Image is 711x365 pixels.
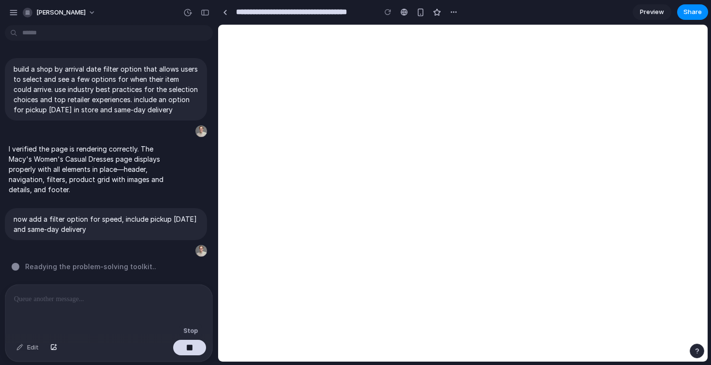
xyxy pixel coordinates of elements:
[36,8,86,17] span: [PERSON_NAME]
[640,7,664,17] span: Preview
[677,4,708,20] button: Share
[180,325,202,337] div: Stop
[683,7,702,17] span: Share
[9,144,170,195] p: I verified the page is rendering correctly. The Macy's Women's Casual Dresses page displays prope...
[14,64,198,115] p: build a shop by arrival date filter option that allows users to select and see a few options for ...
[25,261,156,272] span: Readying the problem-solving toolkit ..
[633,4,671,20] a: Preview
[14,214,198,234] p: now add a filter option for speed, include pickup [DATE] and same-day delivery
[19,5,101,20] button: [PERSON_NAME]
